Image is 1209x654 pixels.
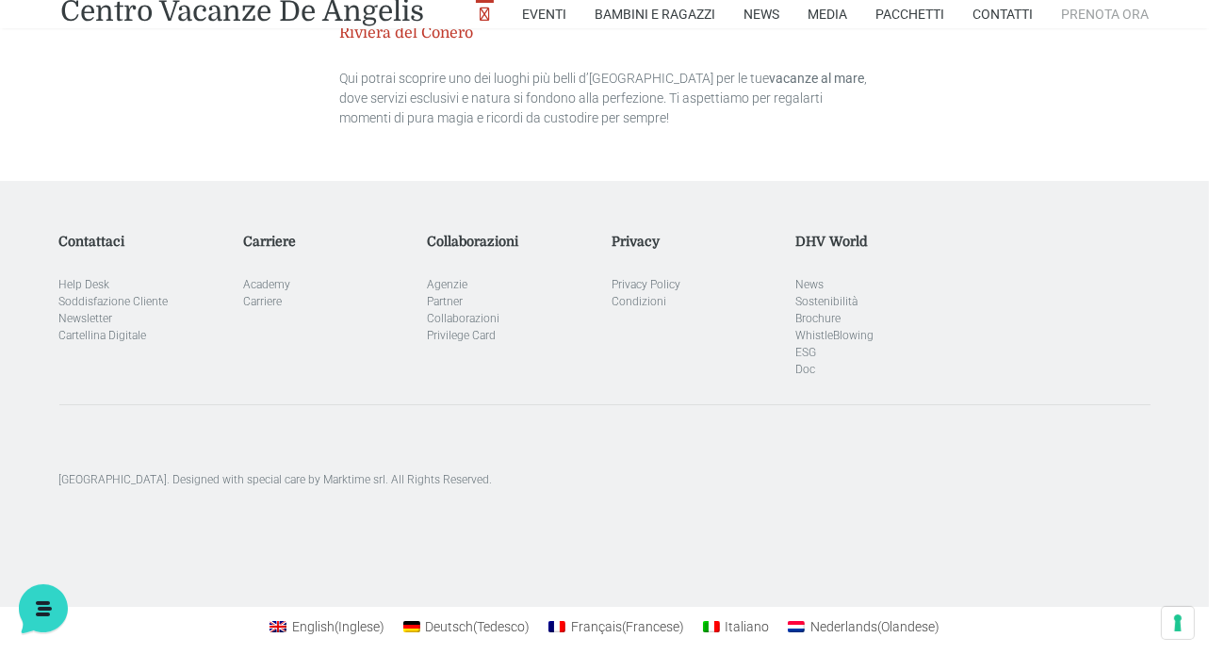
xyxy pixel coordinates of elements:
[380,619,384,634] span: )
[339,25,870,42] h5: Riviera del Conero
[79,181,287,200] span: Mark
[335,619,384,634] span: Inglese
[425,619,473,634] span: Deutsch
[1162,607,1194,639] button: Le tue preferenze relative al consenso per le tecnologie di tracciamento
[622,619,626,634] span: (
[168,151,347,166] a: [DEMOGRAPHIC_DATA] tutto
[473,619,530,634] span: Tedesco
[679,619,684,634] span: )
[57,507,89,524] p: Home
[877,619,939,634] span: Olandese
[201,313,347,328] a: Apri Centro Assistenza
[79,204,287,222] p: Tu: Ok, grazie. E per la cena? E' previsto qualcosa di cucinato o solo buffet di verdure?
[243,295,282,308] a: Carriere
[473,619,477,634] span: (
[59,278,110,291] a: Help Desk
[163,507,214,524] p: Messaggi
[299,181,347,198] p: 3 mesi fa
[612,278,680,291] a: Privacy Policy
[246,481,362,524] button: Aiuto
[59,329,147,342] a: Cartellina Digitale
[15,481,131,524] button: Home
[15,83,317,121] p: La nostra missione è rendere la tua esperienza straordinaria!
[796,346,817,359] a: ESG
[30,151,160,166] span: Le tue conversazioni
[243,278,290,291] a: Academy
[571,619,622,634] span: Français
[15,15,317,75] h2: Ciao da De Angelis Resort 👋
[428,234,598,250] h5: Collaborazioni
[30,237,347,275] button: Inizia una conversazione
[694,614,779,639] a: Italiano
[935,619,939,634] span: )
[428,312,500,325] a: Collaborazioni
[778,614,949,639] a: Nederlands(Olandese)
[30,313,147,328] span: Trova una risposta
[335,619,338,634] span: (
[769,71,864,86] strong: vacanze al mare
[59,295,169,308] a: Soddisfazione Cliente
[243,234,414,250] h5: Carriere
[810,619,877,634] span: Nederlands
[796,278,825,291] a: News
[796,363,816,376] a: Doc
[428,295,464,308] a: Partner
[131,481,247,524] button: Messaggi
[796,312,841,325] a: Brochure
[877,619,881,634] span: (
[612,295,666,308] a: Condizioni
[796,234,967,250] h5: DHV World
[23,173,354,230] a: MarkTu:Ok, grazie. E per la cena? E' previsto qualcosa di cucinato o solo buffet di verdure?3 mes...
[796,295,858,308] a: Sostenibilità
[394,614,540,639] a: Deutsch(Tedesco)
[42,353,308,372] input: Cerca un articolo...
[612,234,782,250] h5: Privacy
[123,249,278,264] span: Inizia una conversazione
[796,329,874,342] a: WhistleBlowing
[260,614,394,639] a: English(Inglese)
[292,619,335,634] span: English
[525,619,530,634] span: )
[725,619,769,634] span: Italiano
[539,614,694,639] a: Français(Francese)
[59,234,230,250] h5: Contattaci
[339,69,870,128] p: Qui potrai scoprire uno dei luoghi più belli d’[GEOGRAPHIC_DATA] per le tue , dove servizi esclus...
[622,619,684,634] span: Francese
[30,183,68,221] img: light
[428,278,468,291] a: Agenzie
[59,312,113,325] a: Newsletter
[428,329,497,342] a: Privilege Card
[15,580,72,637] iframe: Customerly Messenger Launcher
[290,507,318,524] p: Aiuto
[59,471,1151,488] p: [GEOGRAPHIC_DATA]. Designed with special care by Marktime srl. All Rights Reserved.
